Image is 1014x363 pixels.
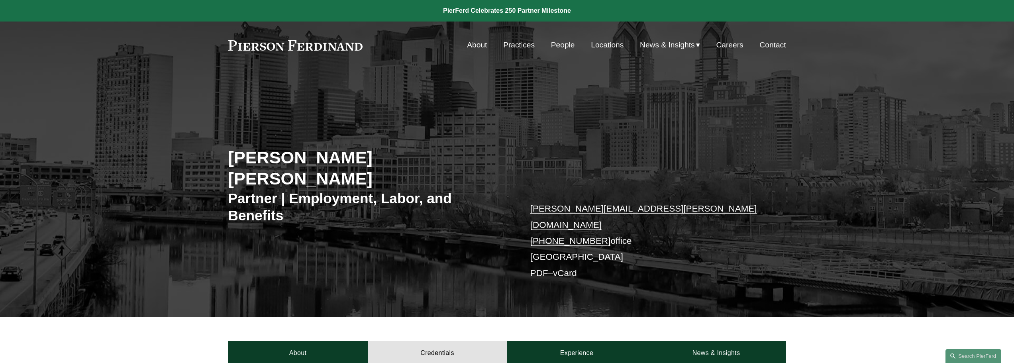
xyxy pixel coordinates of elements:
span: News & Insights [640,38,695,52]
a: Contact [759,37,786,53]
a: Practices [503,37,535,53]
a: vCard [553,268,577,278]
a: PDF [530,268,548,278]
a: [PHONE_NUMBER] [530,236,611,246]
a: About [467,37,487,53]
a: Search this site [945,349,1001,363]
h3: Partner | Employment, Labor, and Benefits [228,190,507,224]
p: office [GEOGRAPHIC_DATA] – [530,201,763,281]
a: Locations [591,37,624,53]
a: Careers [716,37,743,53]
h2: [PERSON_NAME] [PERSON_NAME] [228,147,507,189]
a: folder dropdown [640,37,700,53]
a: [PERSON_NAME][EMAIL_ADDRESS][PERSON_NAME][DOMAIN_NAME] [530,204,757,230]
a: People [551,37,575,53]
